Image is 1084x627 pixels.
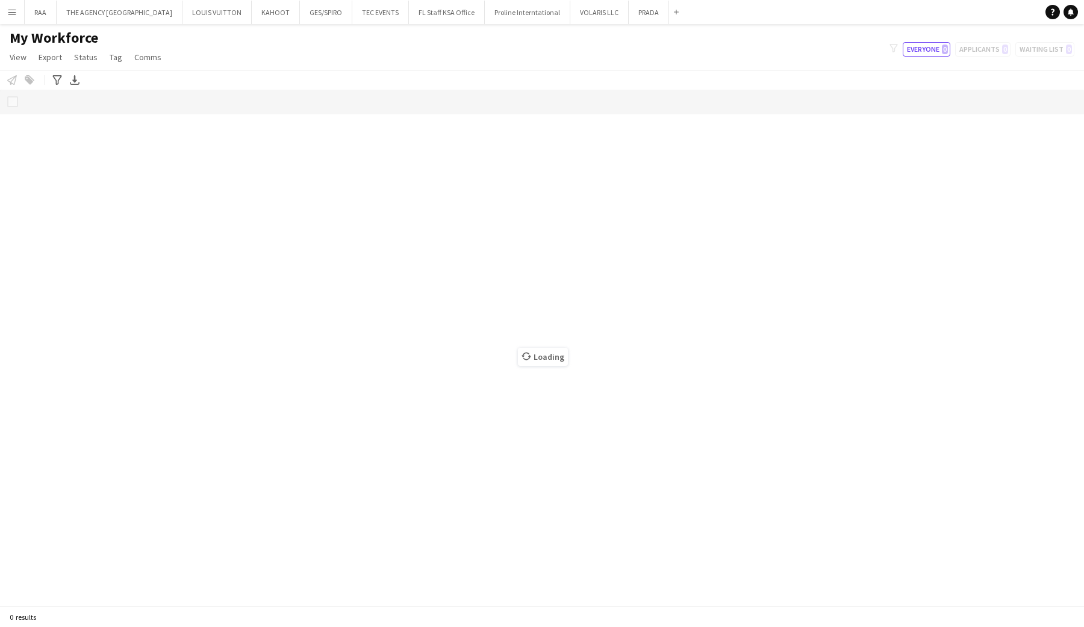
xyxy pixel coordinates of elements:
a: Comms [129,49,166,65]
button: GES/SPIRO [300,1,352,24]
a: Status [69,49,102,65]
span: View [10,52,26,63]
button: KAHOOT [252,1,300,24]
button: RAA [25,1,57,24]
span: Status [74,52,98,63]
span: My Workforce [10,29,98,47]
span: Tag [110,52,122,63]
a: View [5,49,31,65]
span: 0 [942,45,948,54]
button: Everyone0 [903,42,950,57]
button: TEC EVENTS [352,1,409,24]
button: THE AGENCY [GEOGRAPHIC_DATA] [57,1,182,24]
button: FL Staff KSA Office [409,1,485,24]
a: Tag [105,49,127,65]
span: Comms [134,52,161,63]
a: Export [34,49,67,65]
span: Loading [518,348,568,366]
button: VOLARIS LLC [570,1,629,24]
app-action-btn: Advanced filters [50,73,64,87]
button: PRADA [629,1,669,24]
button: LOUIS VUITTON [182,1,252,24]
app-action-btn: Export XLSX [67,73,82,87]
span: Export [39,52,62,63]
button: Proline Interntational [485,1,570,24]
